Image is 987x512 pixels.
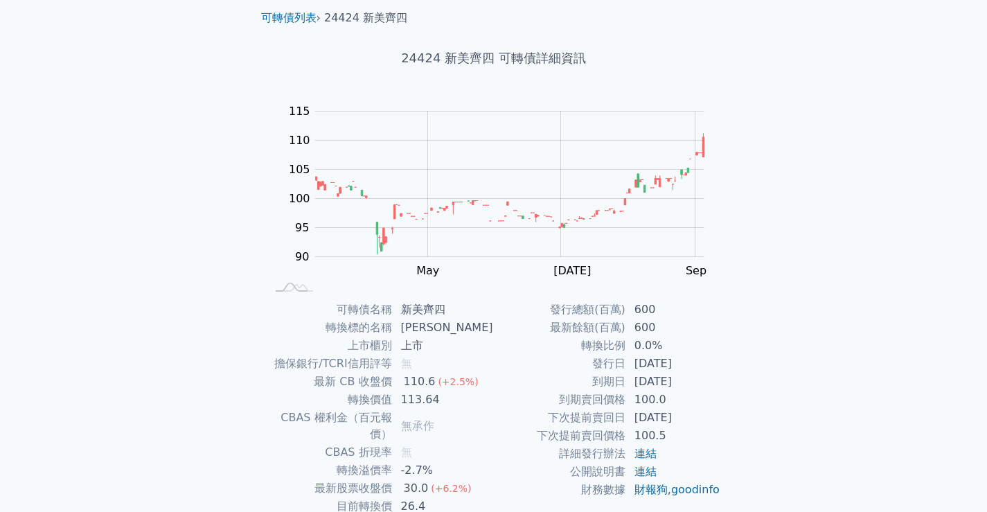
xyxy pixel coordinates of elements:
[267,461,393,479] td: 轉換溢價率
[267,443,393,461] td: CBAS 折現率
[261,11,317,24] a: 可轉債列表
[401,445,412,459] span: 無
[494,337,626,355] td: 轉換比例
[431,483,471,494] span: (+6.2%)
[626,337,721,355] td: 0.0%
[393,391,494,409] td: 113.64
[626,409,721,427] td: [DATE]
[634,465,657,478] a: 連結
[494,427,626,445] td: 下次提前賣回價格
[289,192,310,205] tspan: 100
[267,355,393,373] td: 擔保銀行/TCRI信用評等
[671,483,720,496] a: goodinfo
[494,445,626,463] td: 詳細發行辦法
[393,319,494,337] td: [PERSON_NAME]
[626,319,721,337] td: 600
[289,105,310,118] tspan: 115
[267,391,393,409] td: 轉換價值
[626,301,721,319] td: 600
[393,301,494,319] td: 新美齊四
[401,357,412,370] span: 無
[634,447,657,460] a: 連結
[553,264,591,277] tspan: [DATE]
[494,301,626,319] td: 發行總額(百萬)
[494,355,626,373] td: 發行日
[626,481,721,499] td: ,
[634,483,668,496] a: 財報狗
[267,479,393,497] td: 最新股票收盤價
[289,163,310,176] tspan: 105
[261,10,321,26] li: ›
[626,391,721,409] td: 100.0
[494,409,626,427] td: 下次提前賣回日
[267,319,393,337] td: 轉換標的名稱
[289,134,310,147] tspan: 110
[267,373,393,391] td: 最新 CB 收盤價
[401,373,438,390] div: 110.6
[416,264,439,277] tspan: May
[282,105,725,306] g: Chart
[626,373,721,391] td: [DATE]
[494,391,626,409] td: 到期賣回價格
[494,319,626,337] td: 最新餘額(百萬)
[267,301,393,319] td: 可轉債名稱
[686,264,706,277] tspan: Sep
[401,480,432,497] div: 30.0
[494,463,626,481] td: 公開說明書
[626,427,721,445] td: 100.5
[295,221,309,234] tspan: 95
[438,376,478,387] span: (+2.5%)
[494,373,626,391] td: 到期日
[494,481,626,499] td: 財務數據
[626,355,721,373] td: [DATE]
[393,461,494,479] td: -2.7%
[250,48,738,68] h1: 24424 新美齊四 可轉債詳細資訊
[267,337,393,355] td: 上市櫃別
[295,250,309,263] tspan: 90
[267,409,393,443] td: CBAS 權利金（百元報價）
[393,337,494,355] td: 上市
[324,10,407,26] li: 24424 新美齊四
[401,419,434,432] span: 無承作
